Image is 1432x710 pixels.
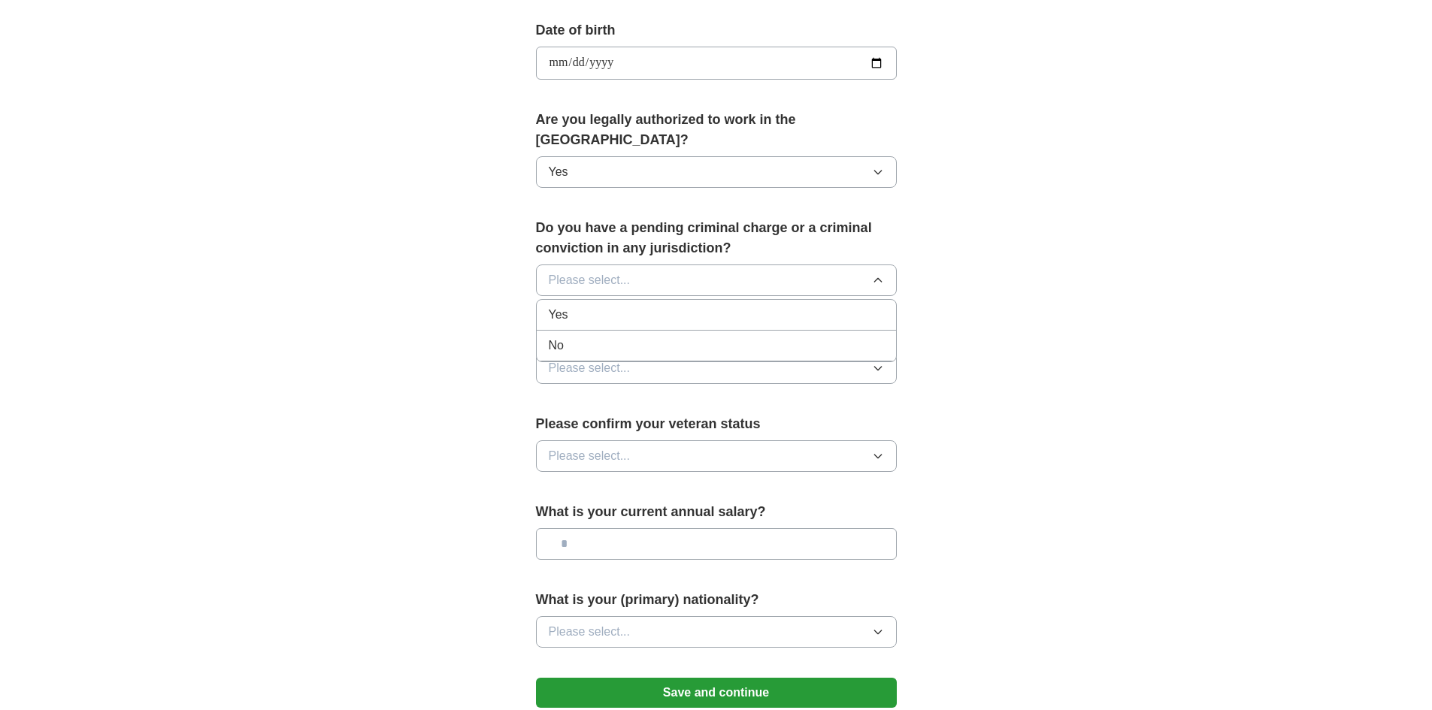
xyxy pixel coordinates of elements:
[549,306,568,324] span: Yes
[536,440,897,472] button: Please select...
[536,678,897,708] button: Save and continue
[536,264,897,296] button: Please select...
[536,352,897,384] button: Please select...
[549,337,564,355] span: No
[549,623,631,641] span: Please select...
[549,447,631,465] span: Please select...
[536,590,897,610] label: What is your (primary) nationality?
[536,218,897,258] label: Do you have a pending criminal charge or a criminal conviction in any jurisdiction?
[536,20,897,41] label: Date of birth
[536,616,897,648] button: Please select...
[536,156,897,188] button: Yes
[536,414,897,434] label: Please confirm your veteran status
[536,110,897,150] label: Are you legally authorized to work in the [GEOGRAPHIC_DATA]?
[549,271,631,289] span: Please select...
[549,359,631,377] span: Please select...
[536,502,897,522] label: What is your current annual salary?
[549,163,568,181] span: Yes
